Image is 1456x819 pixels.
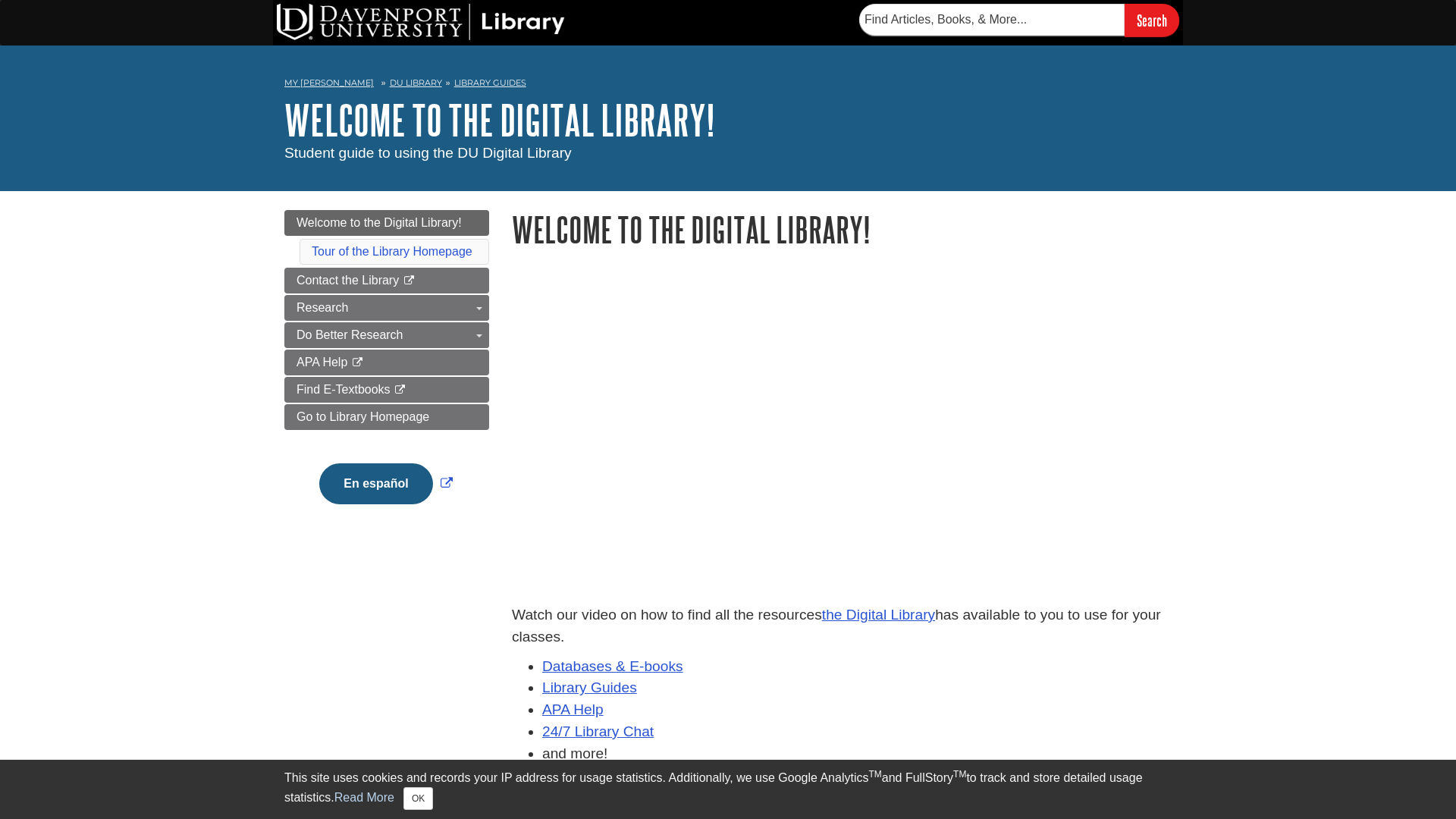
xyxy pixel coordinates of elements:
[953,769,966,780] sup: TM
[277,4,565,40] img: DU Library
[297,216,462,229] span: Welcome to the Digital Library!
[542,743,1172,765] li: and more!
[542,658,683,674] a: Databases & E-books
[512,604,1172,648] p: Watch our video on how to find all the resources has available to you to use for your classes.
[284,377,489,403] a: Find E-Textbooks
[334,791,394,804] a: Read More
[542,701,604,717] a: APA Help
[284,769,1172,810] div: This site uses cookies and records your IP address for usage statistics. Additionally, we use Goo...
[403,787,433,810] button: Close
[542,723,654,739] a: 24/7 Library Chat
[297,274,399,287] span: Contact the Library
[284,96,715,143] a: Welcome to the Digital Library!
[284,322,489,348] a: Do Better Research
[859,4,1125,36] input: Find Articles, Books, & More...
[284,295,489,321] a: Research
[454,77,526,88] a: Library Guides
[315,477,456,490] a: Link opens in new window
[284,350,489,375] a: APA Help
[351,358,364,368] i: This link opens in a new window
[284,268,489,293] a: Contact the Library
[394,385,406,395] i: This link opens in a new window
[312,245,472,258] a: Tour of the Library Homepage
[1125,4,1179,36] input: Search
[297,301,348,314] span: Research
[297,410,429,423] span: Go to Library Homepage
[542,679,637,695] a: Library Guides
[284,404,489,430] a: Go to Library Homepage
[390,77,442,88] a: DU Library
[284,77,374,89] a: My [PERSON_NAME]
[822,607,935,623] a: the Digital Library
[297,383,391,396] span: Find E-Textbooks
[319,463,432,504] button: En español
[284,73,1172,97] nav: breadcrumb
[859,4,1179,36] form: Searches DU Library's articles, books, and more
[297,356,347,369] span: APA Help
[512,210,1172,249] h1: Welcome to the Digital Library!
[868,769,881,780] sup: TM
[297,328,403,341] span: Do Better Research
[284,210,489,236] a: Welcome to the Digital Library!
[284,145,572,161] span: Student guide to using the DU Digital Library
[403,276,416,286] i: This link opens in a new window
[284,210,489,530] div: Guide Page Menu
